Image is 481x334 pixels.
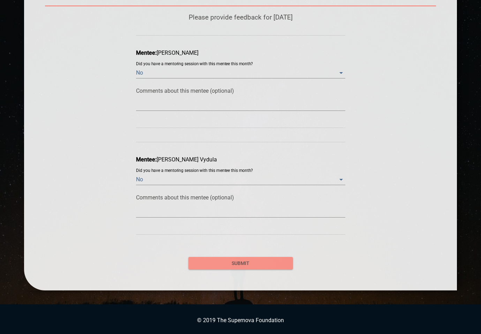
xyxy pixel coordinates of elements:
[136,169,253,173] label: Did you have a mentoring session with this mentee this month?
[136,194,345,201] p: Comments about this mentee (optional)
[188,257,293,270] button: submit
[136,67,345,78] div: No
[136,50,345,56] div: [PERSON_NAME]
[136,156,157,163] span: Mentee:
[136,88,345,94] p: Comments about this mentee (optional)
[194,259,287,268] span: submit
[136,62,253,66] label: Did you have a mentoring session with this mentee this month?
[7,317,474,324] p: © 2019 The Supernova Foundation
[136,174,345,185] div: No
[136,50,157,56] span: Mentee:
[136,156,345,163] div: [PERSON_NAME] Vydula
[45,13,436,21] p: Please provide feedback for [DATE]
